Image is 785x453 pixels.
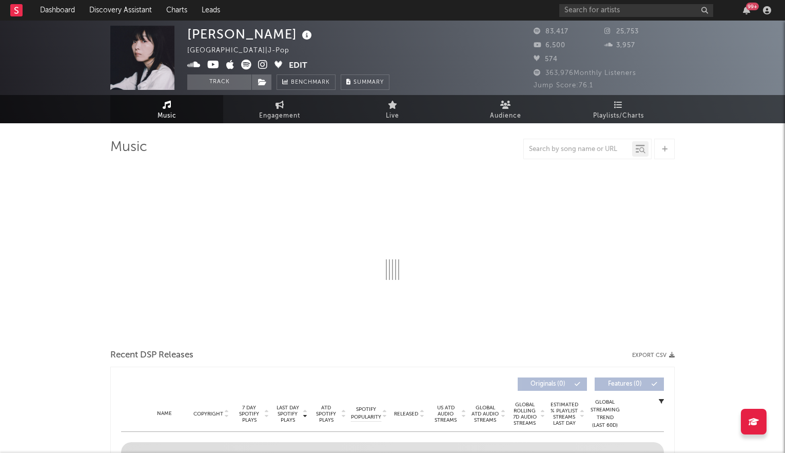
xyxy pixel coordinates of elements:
[593,110,644,122] span: Playlists/Charts
[524,381,572,387] span: Originals ( 0 )
[158,110,176,122] span: Music
[604,28,639,35] span: 25,753
[235,405,263,423] span: 7 Day Spotify Plays
[274,405,301,423] span: Last Day Spotify Plays
[341,74,389,90] button: Summary
[431,405,460,423] span: US ATD Audio Streams
[259,110,300,122] span: Engagement
[187,45,301,57] div: [GEOGRAPHIC_DATA] | J-Pop
[534,70,636,77] span: 363,976 Monthly Listeners
[312,405,340,423] span: ATD Spotify Plays
[223,95,336,123] a: Engagement
[351,406,381,421] span: Spotify Popularity
[511,402,539,426] span: Global Rolling 7D Audio Streams
[187,74,251,90] button: Track
[386,110,399,122] span: Live
[559,4,713,17] input: Search for artists
[743,6,750,14] button: 99+
[110,349,193,362] span: Recent DSP Releases
[449,95,562,123] a: Audience
[490,110,521,122] span: Audience
[187,26,315,43] div: [PERSON_NAME]
[291,77,330,89] span: Benchmark
[595,377,664,391] button: Features(0)
[604,42,635,49] span: 3,957
[394,411,418,417] span: Released
[471,405,499,423] span: Global ATD Audio Streams
[524,145,632,154] input: Search by song name or URL
[746,3,759,10] div: 99 +
[534,82,593,89] span: Jump Score: 76.1
[632,352,675,358] button: Export CSV
[534,28,568,35] span: 83,417
[142,410,187,418] div: Name
[550,402,578,426] span: Estimated % Playlist Streams Last Day
[277,74,336,90] a: Benchmark
[534,56,558,63] span: 574
[518,377,587,391] button: Originals(0)
[354,80,384,85] span: Summary
[289,60,307,72] button: Edit
[336,95,449,123] a: Live
[590,399,620,429] div: Global Streaming Trend (Last 60D)
[193,411,223,417] span: Copyright
[562,95,675,123] a: Playlists/Charts
[601,381,649,387] span: Features ( 0 )
[534,42,565,49] span: 6,500
[110,95,223,123] a: Music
